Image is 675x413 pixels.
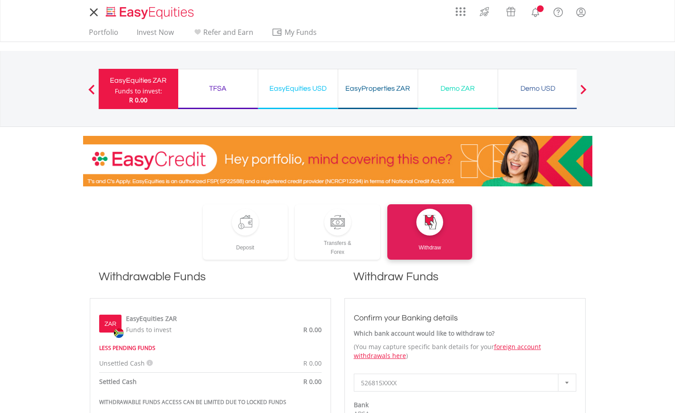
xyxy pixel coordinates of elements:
div: EasyProperties ZAR [344,82,412,95]
span: Unsettled Cash [99,359,145,367]
img: vouchers-v2.svg [503,4,518,19]
button: Previous [83,89,101,98]
label: ZAR [105,320,116,329]
a: Home page [102,2,197,20]
a: FAQ's and Support [547,2,570,20]
span: 526815XXXX [361,374,556,392]
strong: Settled Cash [99,377,137,386]
img: EasyEquities_Logo.png [104,5,197,20]
div: EasyEquities ZAR [104,74,173,87]
img: zar.png [114,328,124,338]
img: grid-menu-icon.svg [456,7,465,17]
a: Deposit [203,204,288,260]
div: Funds to invest: [115,87,162,96]
div: TFSA [184,82,252,95]
p: (You may capture specific bank details for your ) [354,342,576,360]
h1: Withdrawable Funds [90,269,331,294]
img: thrive-v2.svg [477,4,492,19]
strong: Which bank account would like to withdraw to? [354,329,495,337]
strong: WITHDRAWABLE FUNDS ACCESS CAN BE LIMITED DUE TO LOCKED FUNDS [99,398,286,406]
div: Demo USD [503,82,572,95]
h3: Confirm your Banking details [354,312,576,324]
strong: LESS PENDING FUNDS [99,344,155,352]
a: Portfolio [85,28,122,42]
strong: Bank [354,400,369,409]
label: EasyEquities ZAR [126,314,177,323]
a: foreign account withdrawals here [354,342,541,360]
span: Refer and Earn [203,27,253,37]
div: Transfers & Forex [295,236,380,257]
img: EasyCredit Promotion Banner [83,136,592,186]
button: Next [574,89,592,98]
div: Withdraw [387,236,473,252]
span: R 0.00 [129,96,147,104]
a: Withdraw [387,204,473,260]
h1: Withdraw Funds [344,269,586,294]
a: My Profile [570,2,592,22]
a: Refer and Earn [189,28,257,42]
span: R 0.00 [303,359,322,367]
a: AppsGrid [450,2,471,17]
span: My Funds [272,26,330,38]
a: Transfers &Forex [295,204,380,260]
a: Invest Now [133,28,177,42]
a: Vouchers [498,2,524,19]
a: Notifications [524,2,547,20]
div: EasyEquities USD [264,82,332,95]
span: R 0.00 [303,377,322,386]
div: Deposit [203,236,288,252]
span: Funds to invest [126,325,172,334]
span: R 0.00 [303,325,322,334]
div: Demo ZAR [423,82,492,95]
